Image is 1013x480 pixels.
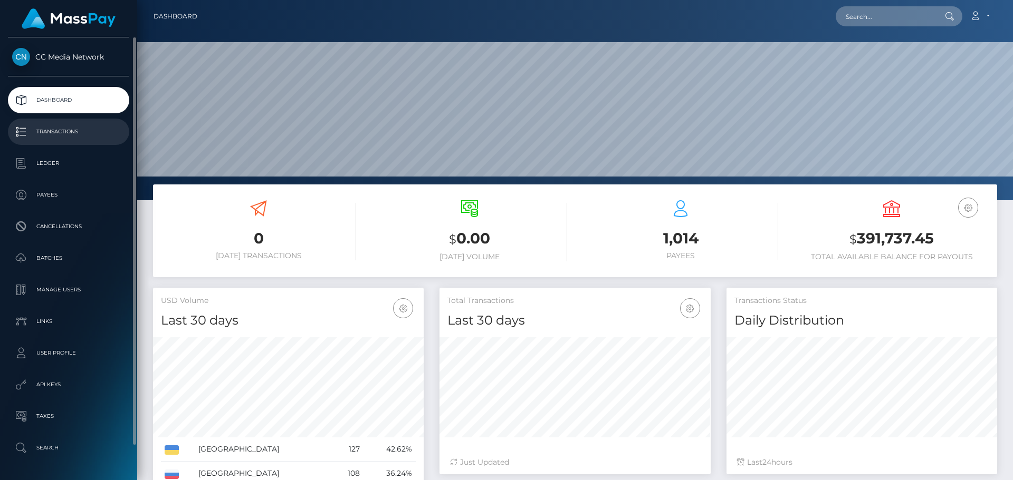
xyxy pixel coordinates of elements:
[8,277,129,303] a: Manage Users
[447,296,702,306] h5: Total Transactions
[8,52,129,62] span: CC Media Network
[8,403,129,429] a: Taxes
[849,232,857,247] small: $
[734,311,989,330] h4: Daily Distribution
[8,150,129,177] a: Ledger
[12,219,125,234] p: Cancellations
[737,457,987,468] div: Last hours
[447,311,702,330] h4: Last 30 days
[8,213,129,240] a: Cancellations
[12,48,30,66] img: CC Media Network
[22,8,116,29] img: MassPay Logo
[195,437,333,462] td: [GEOGRAPHIC_DATA]
[794,228,989,250] h3: 391,737.45
[12,314,125,329] p: Links
[154,5,197,27] a: Dashboard
[449,232,456,247] small: $
[836,6,935,26] input: Search...
[8,435,129,461] a: Search
[165,445,179,455] img: UA.png
[12,155,125,171] p: Ledger
[12,250,125,266] p: Batches
[583,251,778,260] h6: Payees
[762,457,771,467] span: 24
[12,187,125,203] p: Payees
[8,87,129,113] a: Dashboard
[12,92,125,108] p: Dashboard
[12,408,125,424] p: Taxes
[8,308,129,335] a: Links
[372,228,567,250] h3: 0.00
[734,296,989,306] h5: Transactions Status
[794,252,989,261] h6: Total Available Balance for Payouts
[161,251,356,260] h6: [DATE] Transactions
[8,245,129,271] a: Batches
[372,252,567,261] h6: [DATE] Volume
[12,282,125,298] p: Manage Users
[12,345,125,361] p: User Profile
[12,377,125,393] p: API Keys
[450,457,700,468] div: Just Updated
[8,340,129,366] a: User Profile
[12,124,125,140] p: Transactions
[165,469,179,479] img: RU.png
[12,440,125,456] p: Search
[161,228,356,249] h3: 0
[583,228,778,249] h3: 1,014
[364,437,416,462] td: 42.62%
[8,371,129,398] a: API Keys
[161,311,416,330] h4: Last 30 days
[333,437,364,462] td: 127
[161,296,416,306] h5: USD Volume
[8,182,129,208] a: Payees
[8,119,129,145] a: Transactions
